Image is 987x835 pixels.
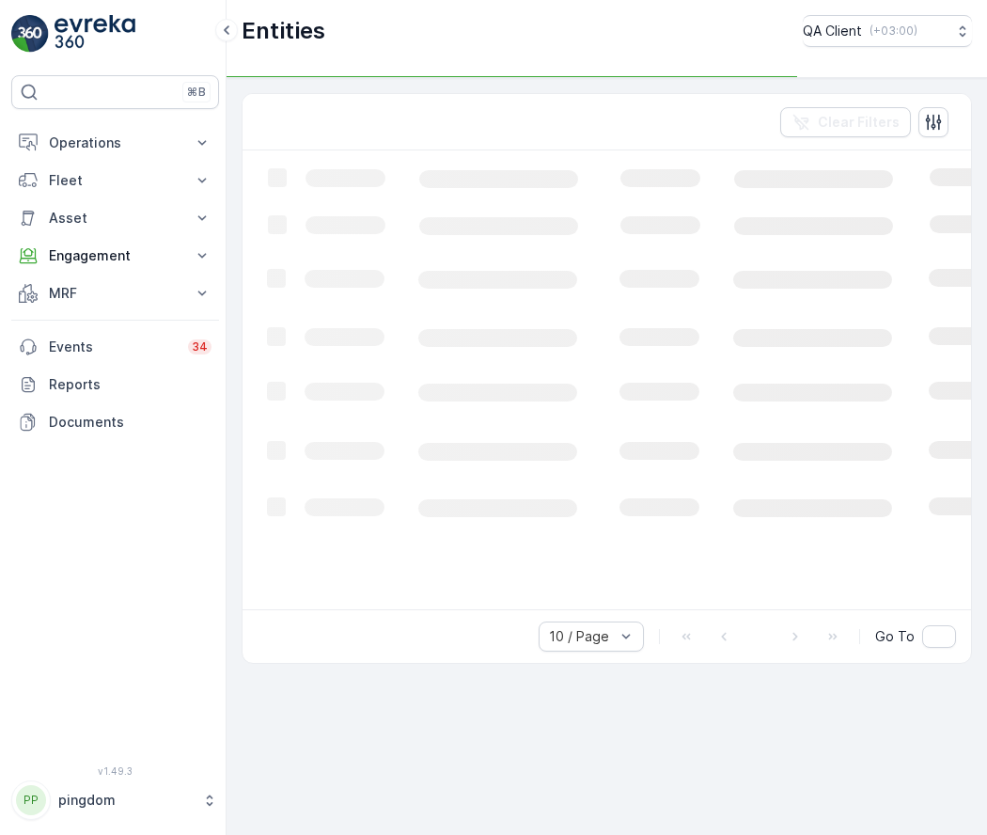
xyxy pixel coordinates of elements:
button: Operations [11,124,219,162]
p: ( +03:00 ) [869,24,917,39]
p: QA Client [803,22,862,40]
p: Documents [49,413,211,432]
img: logo [11,15,49,53]
p: Operations [49,134,181,152]
p: ⌘B [187,85,206,100]
span: v 1.49.3 [11,765,219,777]
a: Reports [11,366,219,403]
p: Fleet [49,171,181,190]
button: Engagement [11,237,219,275]
p: Clear Filters [818,113,900,132]
button: Fleet [11,162,219,199]
p: Events [49,338,177,356]
p: Engagement [49,246,181,265]
p: MRF [49,284,181,303]
button: QA Client(+03:00) [803,15,972,47]
p: Asset [49,209,181,228]
img: logo_light-DOdMpM7g.png [55,15,135,53]
button: Clear Filters [780,107,911,137]
p: Entities [242,16,325,46]
p: Reports [49,375,211,394]
a: Documents [11,403,219,441]
button: MRF [11,275,219,312]
a: Events34 [11,328,219,366]
button: PPpingdom [11,780,219,820]
button: Asset [11,199,219,237]
span: Go To [875,627,915,646]
div: PP [16,785,46,815]
p: pingdom [58,791,193,810]
p: 34 [192,339,208,354]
